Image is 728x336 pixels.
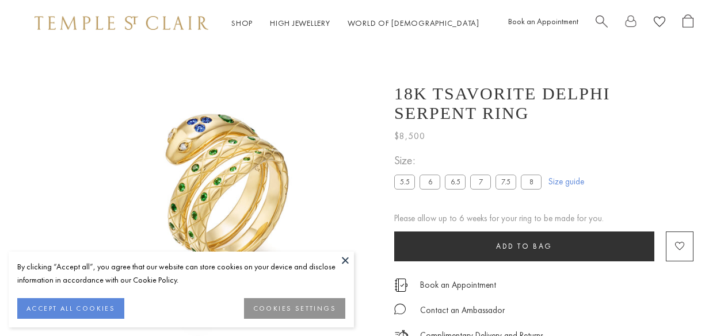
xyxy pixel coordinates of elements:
[270,18,330,28] a: High JewelleryHigh Jewellery
[35,16,208,30] img: Temple St. Clair
[596,14,608,32] a: Search
[394,231,654,261] button: Add to bag
[470,175,491,189] label: 7
[394,84,693,123] h1: 18K Tsavorite Delphi Serpent Ring
[17,260,345,287] div: By clicking “Accept all”, you agree that our website can store cookies on your device and disclos...
[231,18,253,28] a: ShopShop
[394,175,415,189] label: 5.5
[496,175,516,189] label: 7.5
[394,303,406,315] img: MessageIcon-01_2.svg
[17,298,124,319] button: ACCEPT ALL COOKIES
[394,129,425,144] span: $8,500
[420,279,496,291] a: Book an Appointment
[496,241,552,251] span: Add to bag
[394,211,693,226] div: Please allow up to 6 weeks for your ring to be made for you.
[244,298,345,319] button: COOKIES SETTINGS
[670,282,716,325] iframe: Gorgias live chat messenger
[683,14,693,32] a: Open Shopping Bag
[654,14,665,32] a: View Wishlist
[445,175,466,189] label: 6.5
[521,175,542,189] label: 8
[548,176,584,187] a: Size guide
[420,175,440,189] label: 6
[508,16,578,26] a: Book an Appointment
[231,16,479,30] nav: Main navigation
[394,279,408,292] img: icon_appointment.svg
[394,151,546,170] span: Size:
[348,18,479,28] a: World of [DEMOGRAPHIC_DATA]World of [DEMOGRAPHIC_DATA]
[420,303,505,318] div: Contact an Ambassador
